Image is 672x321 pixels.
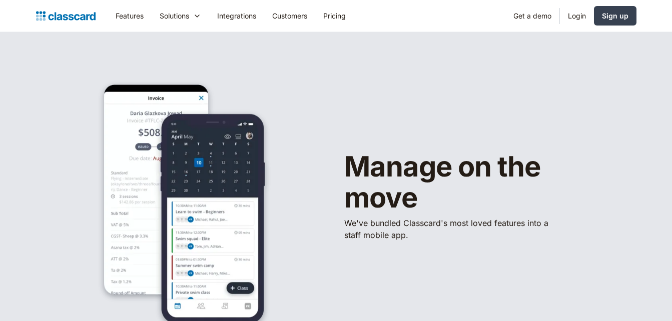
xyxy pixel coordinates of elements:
a: Customers [264,4,315,27]
a: Sign up [594,6,636,25]
a: Pricing [315,4,354,27]
a: Login [560,4,594,27]
a: home [36,9,96,23]
div: Solutions [160,10,189,21]
a: Get a demo [505,4,559,27]
p: We've bundled ​Classcard's most loved features into a staff mobile app. [344,217,554,241]
div: Solutions [152,4,209,27]
a: Integrations [209,4,264,27]
div: Sign up [602,10,628,21]
h1: Manage on the move [344,151,604,213]
a: Features [108,4,152,27]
